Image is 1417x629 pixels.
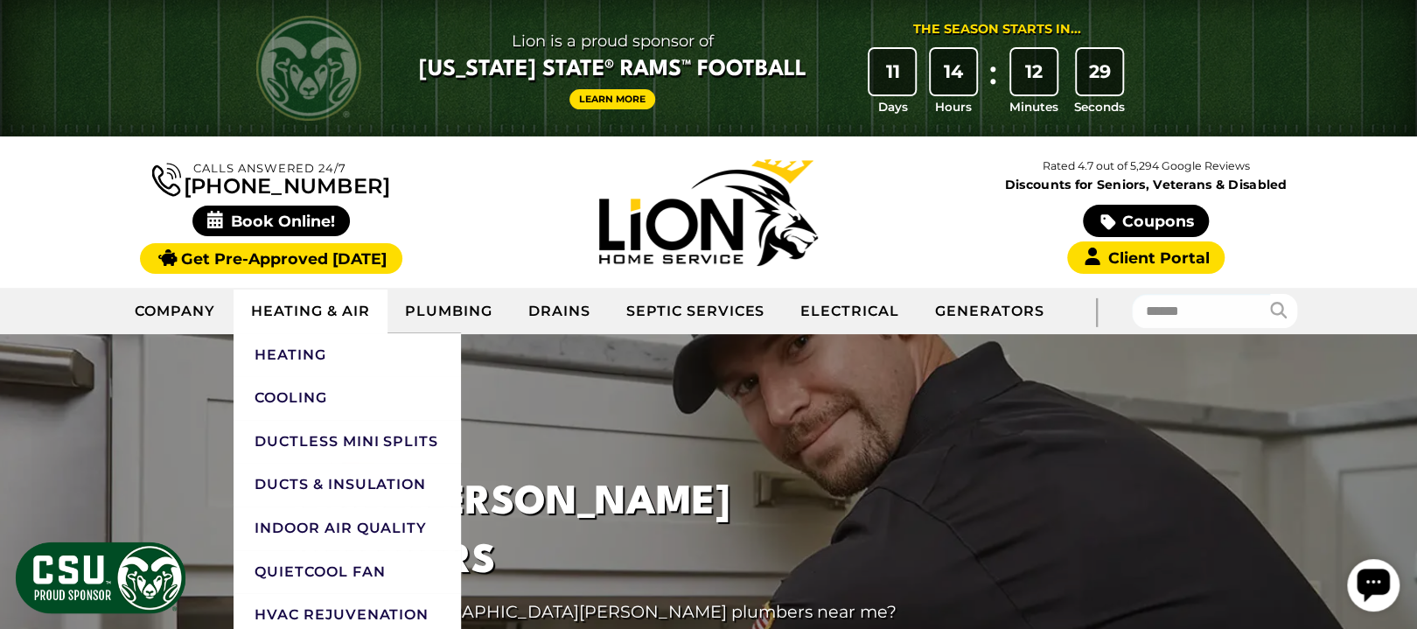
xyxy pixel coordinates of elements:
div: : [984,49,1002,116]
a: Indoor Air Quality [234,507,461,550]
span: Hours [935,98,972,115]
div: | [1061,288,1131,334]
img: Lion Home Service [599,159,818,266]
p: Rated 4.7 out of 5,294 Google Reviews [927,157,1365,176]
span: Lion is a proud sponsor of [419,27,806,55]
div: 11 [869,49,915,94]
span: Seconds [1074,98,1125,115]
a: Heating [234,333,461,377]
a: Ducts & Insulation [234,463,461,507]
a: Electrical [783,290,918,333]
span: [US_STATE] State® Rams™ Football [419,55,806,85]
a: Heating & Air [234,290,387,333]
a: Company [117,290,234,333]
a: Client Portal [1067,241,1225,274]
a: Get Pre-Approved [DATE] [140,243,401,274]
a: Coupons [1083,205,1209,237]
a: Ductless Mini Splits [234,420,461,464]
a: [PHONE_NUMBER] [152,159,390,197]
div: Open chat widget [7,7,59,59]
a: Drains [511,290,609,333]
a: Learn More [569,89,655,109]
a: Generators [918,290,1062,333]
span: Book Online! [192,206,351,236]
div: 14 [931,49,976,94]
a: Cooling [234,376,461,420]
span: Minutes [1009,98,1058,115]
h1: Fort [PERSON_NAME] Plumbers [293,474,930,591]
div: The Season Starts in... [913,20,1081,39]
a: QuietCool Fan [234,550,461,594]
span: Discounts for Seniors, Veterans & Disabled [931,178,1361,191]
a: Septic Services [609,290,783,333]
img: CSU Rams logo [256,16,361,121]
div: 12 [1011,49,1057,94]
img: CSU Sponsor Badge [13,540,188,616]
a: Plumbing [387,290,511,333]
span: Days [877,98,907,115]
div: 29 [1077,49,1122,94]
